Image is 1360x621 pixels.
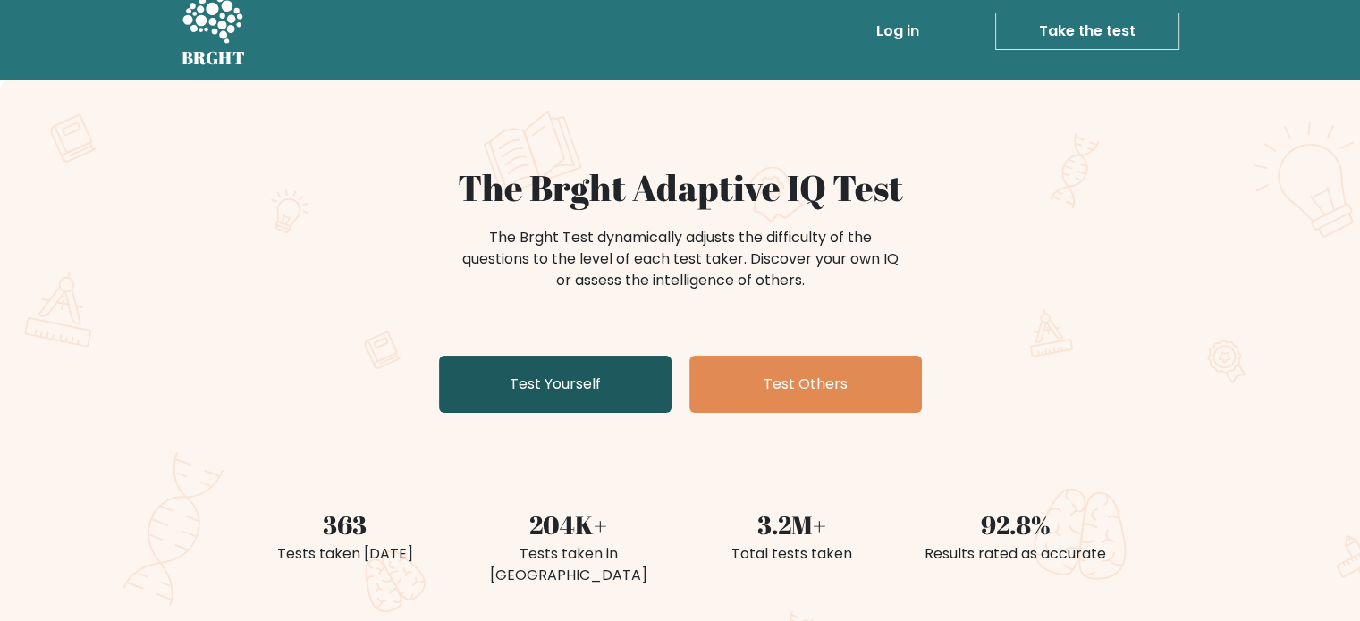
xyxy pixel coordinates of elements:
div: Total tests taken [691,543,893,565]
div: 3.2M+ [691,506,893,543]
div: 363 [244,506,446,543]
div: Tests taken in [GEOGRAPHIC_DATA] [468,543,670,586]
h1: The Brght Adaptive IQ Test [244,166,1117,209]
a: Take the test [995,13,1179,50]
div: 92.8% [915,506,1117,543]
h5: BRGHT [182,47,246,69]
div: 204K+ [468,506,670,543]
a: Log in [869,13,926,49]
div: The Brght Test dynamically adjusts the difficulty of the questions to the level of each test take... [457,227,904,291]
div: Results rated as accurate [915,543,1117,565]
a: Test Others [689,356,922,413]
a: Test Yourself [439,356,672,413]
div: Tests taken [DATE] [244,543,446,565]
